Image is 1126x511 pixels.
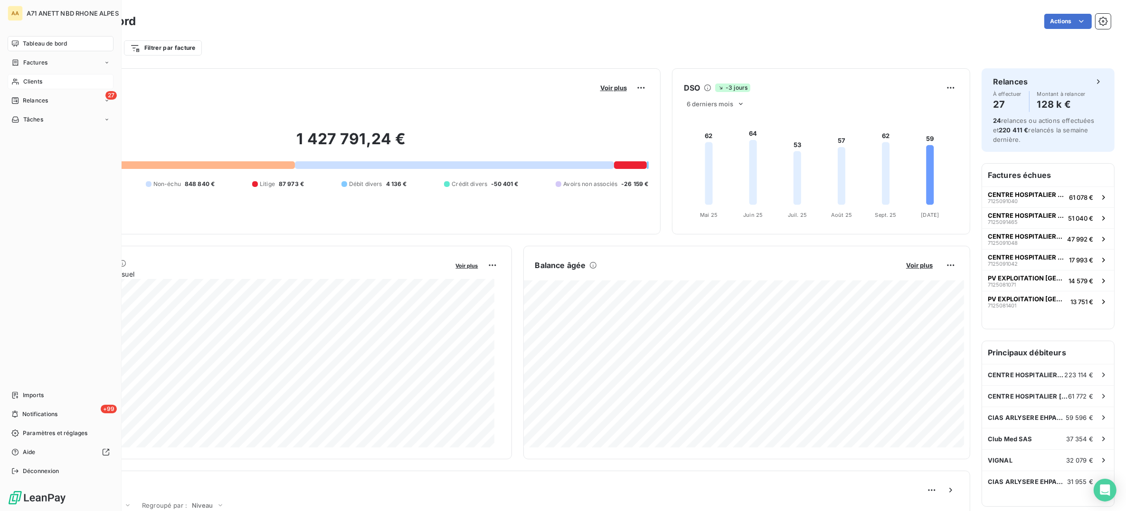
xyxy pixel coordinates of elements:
[875,212,896,218] tspan: Sept. 25
[23,58,47,67] span: Factures
[988,232,1063,240] span: CENTRE HOSPITALIER [GEOGRAPHIC_DATA]
[988,435,1032,443] span: Club Med SAS
[903,261,936,269] button: Voir plus
[23,429,87,437] span: Paramètres et réglages
[988,282,1016,288] span: 7125081071
[1067,478,1093,485] span: 31 955 €
[535,260,586,271] h6: Balance âgée
[993,91,1022,97] span: À effectuer
[22,410,57,418] span: Notifications
[993,76,1028,87] h6: Relances
[1066,435,1093,443] span: 37 354 €
[260,180,275,188] span: Litige
[124,40,202,56] button: Filtrer par facture
[456,262,478,269] span: Voir plus
[1068,214,1093,222] span: 51 040 €
[988,253,1065,261] span: CENTRE HOSPITALIER [GEOGRAPHIC_DATA]
[27,9,119,17] span: A71 ANETT NBD RHONE ALPES
[787,212,806,218] tspan: Juil. 25
[982,164,1114,186] h6: Factures échues
[993,117,1001,124] span: 24
[684,82,700,93] h6: DSO
[982,270,1114,291] button: PV EXPLOITATION [GEOGRAPHIC_DATA]712508107114 579 €
[988,414,1066,421] span: CIAS ARLYSERE EHPAD LA NIVEOLE
[993,117,1095,143] span: relances ou actions effectuées et relancés la semaine dernière.
[185,180,215,188] span: 848 840 €
[988,191,1065,198] span: CENTRE HOSPITALIER [GEOGRAPHIC_DATA]
[743,212,763,218] tspan: Juin 25
[142,502,187,509] span: Regroupé par :
[988,371,1065,379] span: CENTRE HOSPITALIER [GEOGRAPHIC_DATA]
[988,392,1068,400] span: CENTRE HOSPITALIER [GEOGRAPHIC_DATA]
[279,180,304,188] span: 87 973 €
[105,91,117,100] span: 27
[491,180,518,188] span: -50 401 €
[1069,277,1093,285] span: 14 579 €
[386,180,407,188] span: 4 136 €
[621,180,648,188] span: -26 159 €
[23,467,59,475] span: Déconnexion
[982,228,1114,249] button: CENTRE HOSPITALIER [GEOGRAPHIC_DATA]712509104847 992 €
[563,180,617,188] span: Avoirs non associés
[988,212,1064,219] span: CENTRE HOSPITALIER [GEOGRAPHIC_DATA]
[1066,414,1093,421] span: 59 596 €
[715,84,750,92] span: -3 jours
[988,240,1018,246] span: 7125091048
[349,180,382,188] span: Débit divers
[1070,298,1093,306] span: 13 751 €
[54,130,649,158] h2: 1 427 791,24 €
[982,249,1114,270] button: CENTRE HOSPITALIER [GEOGRAPHIC_DATA]712509104217 993 €
[452,180,487,188] span: Crédit divers
[8,490,66,505] img: Logo LeanPay
[687,100,733,108] span: 6 derniers mois
[1069,194,1093,201] span: 61 078 €
[988,219,1018,225] span: 7125091465
[597,84,630,92] button: Voir plus
[192,502,213,509] span: Niveau
[988,295,1067,303] span: PV EXPLOITATION [GEOGRAPHIC_DATA]
[999,126,1028,134] span: 220 411 €
[988,198,1018,204] span: 7125091040
[1037,91,1086,97] span: Montant à relancer
[1065,371,1093,379] span: 223 114 €
[1044,14,1092,29] button: Actions
[700,212,718,218] tspan: Mai 25
[988,274,1065,282] span: PV EXPLOITATION [GEOGRAPHIC_DATA]
[1067,235,1093,243] span: 47 992 €
[23,77,42,86] span: Clients
[8,445,114,460] a: Aide
[153,180,181,188] span: Non-échu
[921,212,939,218] tspan: [DATE]
[23,115,43,124] span: Tâches
[988,456,1012,464] span: VIGNAL
[8,6,23,21] div: AA
[982,207,1114,228] button: CENTRE HOSPITALIER [GEOGRAPHIC_DATA]712509146551 040 €
[600,84,627,92] span: Voir plus
[1069,256,1093,264] span: 17 993 €
[831,212,852,218] tspan: Août 25
[23,448,36,456] span: Aide
[988,261,1018,267] span: 7125091042
[23,96,48,105] span: Relances
[988,478,1067,485] span: CIAS ARLYSERE EHPAD FLOREAL
[101,405,117,413] span: +99
[1068,392,1093,400] span: 61 772 €
[906,261,933,269] span: Voir plus
[1094,479,1117,502] div: Open Intercom Messenger
[982,341,1114,364] h6: Principaux débiteurs
[1037,97,1086,112] h4: 128 k €
[982,291,1114,312] button: PV EXPLOITATION [GEOGRAPHIC_DATA]712508140113 751 €
[1066,456,1093,464] span: 32 079 €
[23,39,67,48] span: Tableau de bord
[993,97,1022,112] h4: 27
[54,269,449,279] span: Chiffre d'affaires mensuel
[23,391,44,400] span: Imports
[988,303,1016,308] span: 7125081401
[453,261,481,269] button: Voir plus
[982,186,1114,207] button: CENTRE HOSPITALIER [GEOGRAPHIC_DATA]712509104061 078 €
